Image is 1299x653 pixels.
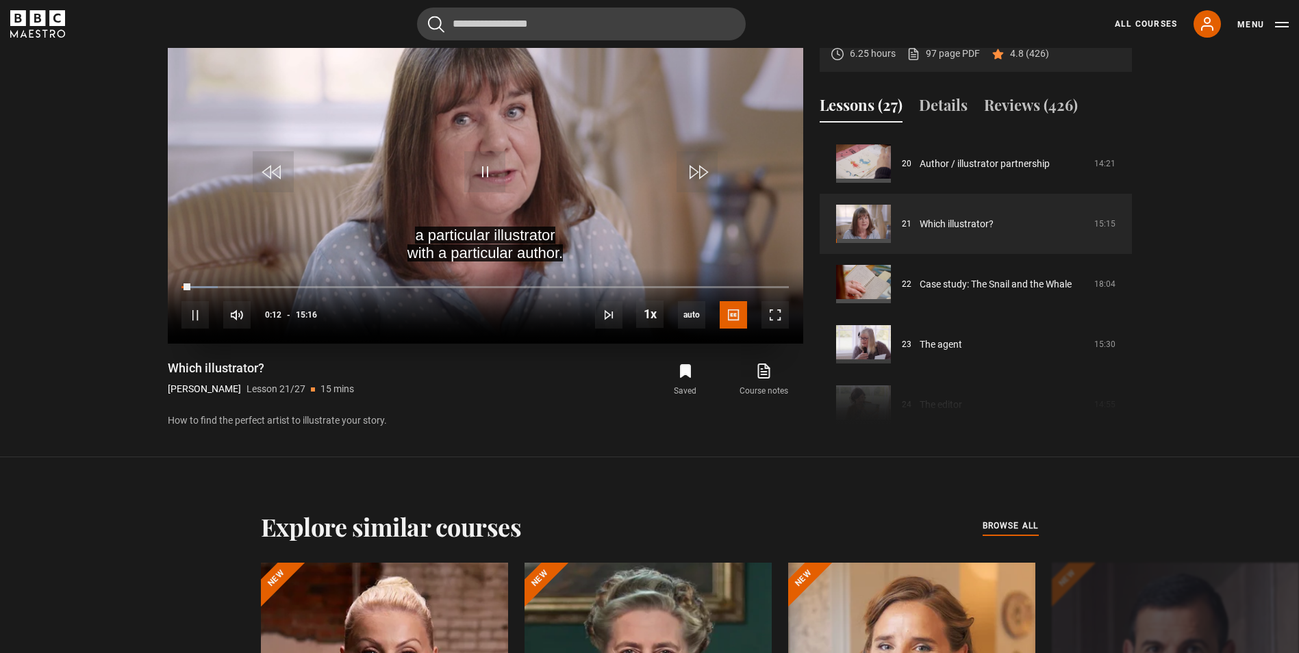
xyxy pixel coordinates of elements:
[296,303,317,327] span: 15:16
[428,16,444,33] button: Submit the search query
[983,519,1039,533] span: browse all
[261,512,522,541] h2: Explore similar courses
[983,519,1039,534] a: browse all
[595,301,622,329] button: Next Lesson
[181,286,788,289] div: Progress Bar
[417,8,746,40] input: Search
[920,277,1072,292] a: Case study: The Snail and the Whale
[720,301,747,329] button: Captions
[265,303,281,327] span: 0:12
[247,382,305,396] p: Lesson 21/27
[1010,47,1049,61] p: 4.8 (426)
[678,301,705,329] div: Current quality: 720p
[907,47,980,61] a: 97 page PDF
[820,94,903,123] button: Lessons (27)
[636,300,664,328] button: Playback Rate
[10,10,65,38] svg: BBC Maestro
[168,360,354,376] h1: Which illustrator?
[920,157,1050,171] a: Author / illustrator partnership
[678,301,705,329] span: auto
[761,301,789,329] button: Fullscreen
[168,413,803,428] p: How to find the perfect artist to illustrate your story.
[850,47,896,61] p: 6.25 hours
[646,360,724,400] button: Saved
[1237,18,1289,31] button: Toggle navigation
[181,301,209,329] button: Pause
[920,217,994,231] a: Which illustrator?
[919,94,968,123] button: Details
[984,94,1078,123] button: Reviews (426)
[320,382,354,396] p: 15 mins
[287,310,290,320] span: -
[920,337,962,352] a: The agent
[168,382,241,396] p: [PERSON_NAME]
[223,301,251,329] button: Mute
[724,360,803,400] a: Course notes
[1115,18,1177,30] a: All Courses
